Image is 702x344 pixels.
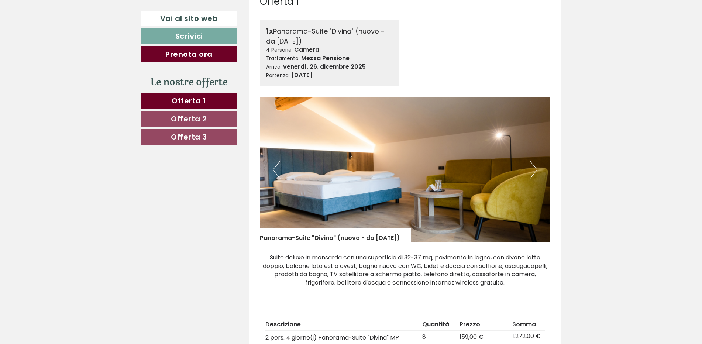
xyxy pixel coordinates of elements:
div: Panorama-Suite "Divina" (nuovo - da [DATE]) [260,228,411,242]
b: 1x [266,26,273,36]
th: Somma [509,319,545,330]
small: 4 Persone: [266,47,293,54]
button: Next [530,161,537,179]
img: image [260,97,551,242]
a: Prenota ora [141,46,237,62]
span: Offerta 1 [172,96,206,106]
p: Suite deluxe in mansarda con una superficie di 32-37 mq, pavimento in legno, con divano letto dop... [260,254,551,287]
td: 1.272,00 € [509,330,545,344]
span: 159,00 € [460,333,484,341]
b: Camera [294,45,319,54]
button: Previous [273,161,281,179]
b: venerdì, 26. dicembre 2025 [283,62,366,71]
small: Arrivo: [266,63,282,70]
a: Scrivici [141,28,237,44]
th: Quantità [419,319,456,330]
td: 2 pers. 4 giorno(i) Panorama-Suite "Divina" MP [265,330,420,344]
small: Trattamento: [266,55,300,62]
th: Prezzo [457,319,509,330]
span: Offerta 3 [171,132,207,142]
b: [DATE] [291,71,312,79]
small: Partenza: [266,72,290,79]
div: Panorama-Suite "Divina" (nuovo - da [DATE]) [266,26,393,46]
b: Mezza Pensione [301,54,350,62]
th: Descrizione [265,319,420,330]
span: Offerta 2 [171,114,207,124]
div: Le nostre offerte [141,75,237,89]
td: 8 [419,330,456,344]
a: Vai al sito web [141,11,237,26]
